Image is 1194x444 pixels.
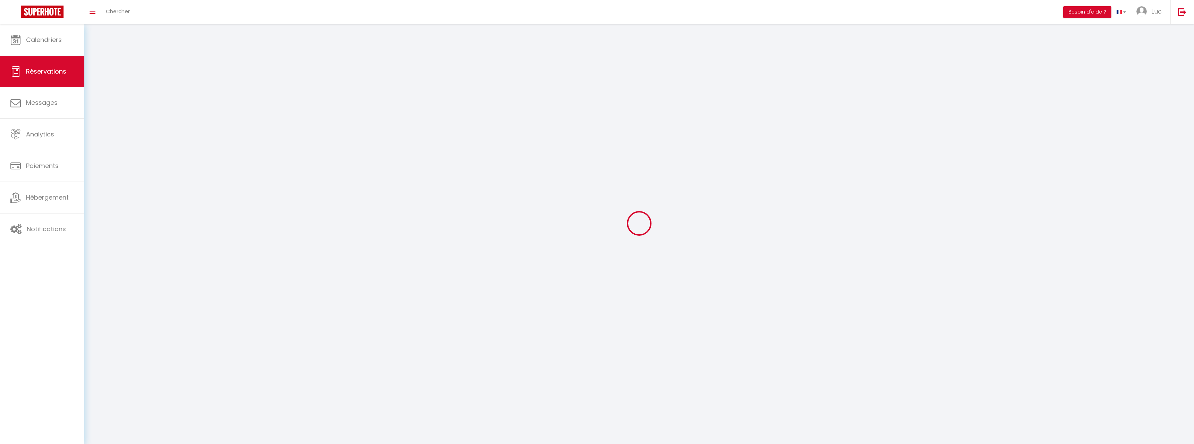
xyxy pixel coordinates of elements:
span: Réservations [26,67,66,76]
span: Paiements [26,161,59,170]
span: Luc [1151,7,1162,16]
span: Hébergement [26,193,69,202]
button: Ouvrir le widget de chat LiveChat [6,3,26,24]
span: Notifications [27,225,66,233]
button: Besoin d'aide ? [1063,6,1111,18]
span: Calendriers [26,35,62,44]
img: Super Booking [21,6,64,18]
span: Chercher [106,8,130,15]
img: ... [1136,6,1147,17]
span: Analytics [26,130,54,139]
span: Messages [26,98,58,107]
img: logout [1178,8,1186,16]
